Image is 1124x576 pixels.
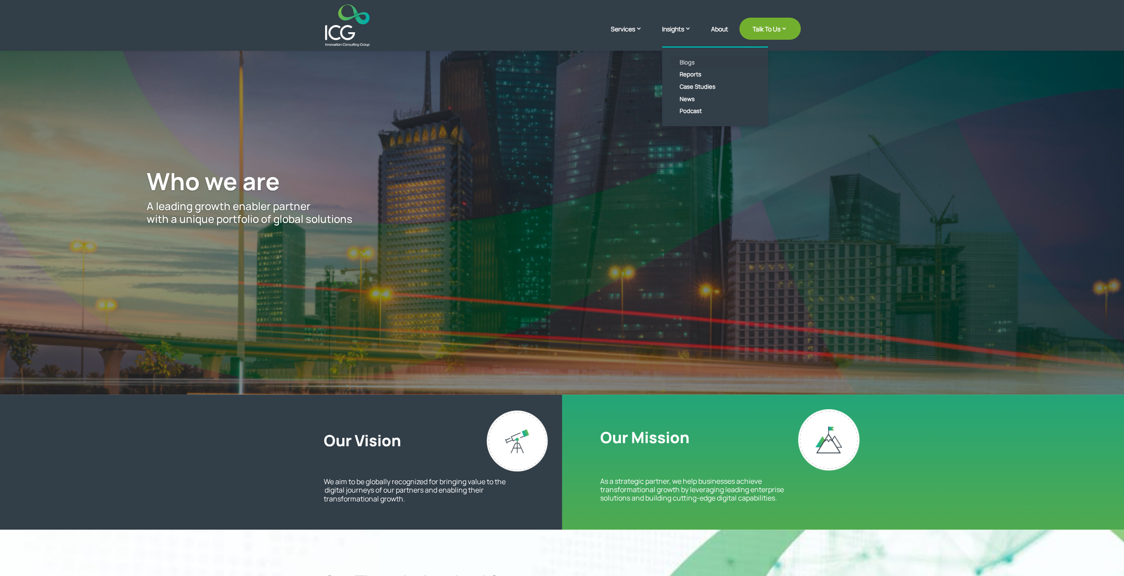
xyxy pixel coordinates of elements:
[739,18,801,40] a: Talk To Us
[600,428,689,451] h2: Our Mission
[671,56,772,69] a: Blogs
[147,165,280,197] span: Who we are
[671,93,772,105] a: News
[977,481,1124,576] iframe: Chat Widget
[600,477,800,503] p: As a strategic partner, we help businesses achieve transformational growth by leveraging leading ...
[325,4,370,46] img: ICG
[662,24,700,46] a: Insights
[671,81,772,93] a: Case Studies
[671,68,772,81] a: Reports
[487,410,548,471] img: Our vision - ICG
[798,409,859,471] img: our mission - ICG
[671,105,772,117] a: Podcast
[711,26,728,46] a: About
[611,24,651,46] a: Services
[147,200,977,226] p: A leading growth enabler partner with a unique portfolio of global solutions
[324,431,549,454] h2: Our Vision
[324,478,518,503] p: We aim to be globally recognized for bringing value to the digital journeys of our partners and e...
